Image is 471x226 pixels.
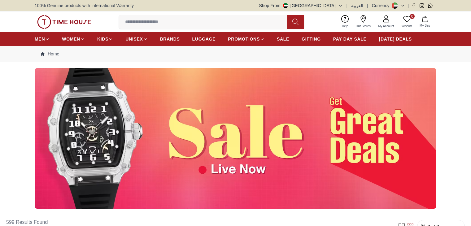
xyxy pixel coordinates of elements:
[399,24,415,28] span: Wishlist
[37,15,91,29] img: ...
[259,2,343,9] button: Shop From[GEOGRAPHIC_DATA]
[228,36,260,42] span: PROMOTIONS
[379,33,412,45] a: [DATE] DEALS
[35,33,50,45] a: MEN
[408,2,409,9] span: |
[62,33,85,45] a: WOMEN
[351,2,363,9] button: العربية
[35,2,134,9] span: 100% Genuine products with International Warranty
[379,36,412,42] span: [DATE] DEALS
[97,36,108,42] span: KIDS
[302,33,321,45] a: GIFTING
[35,68,436,209] img: ...
[411,3,416,8] a: Facebook
[41,51,59,57] a: Home
[372,2,392,9] div: Currency
[338,14,352,30] a: Help
[416,15,434,29] button: My Bag
[62,36,80,42] span: WOMEN
[125,33,147,45] a: UNISEX
[353,24,373,28] span: Our Stores
[347,2,348,9] span: |
[367,2,368,9] span: |
[428,3,433,8] a: Whatsapp
[160,36,180,42] span: BRANDS
[376,24,397,28] span: My Account
[125,36,143,42] span: UNISEX
[277,33,289,45] a: SALE
[333,33,367,45] a: PAY DAY SALE
[277,36,289,42] span: SALE
[35,46,436,62] nav: Breadcrumb
[417,23,433,28] span: My Bag
[192,36,216,42] span: LUGGAGE
[283,3,288,8] img: United Arab Emirates
[228,33,264,45] a: PROMOTIONS
[192,33,216,45] a: LUGGAGE
[339,24,351,28] span: Help
[302,36,321,42] span: GIFTING
[333,36,367,42] span: PAY DAY SALE
[160,33,180,45] a: BRANDS
[97,33,113,45] a: KIDS
[410,14,415,19] span: 0
[352,14,374,30] a: Our Stores
[398,14,416,30] a: 0Wishlist
[420,3,424,8] a: Instagram
[35,36,45,42] span: MEN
